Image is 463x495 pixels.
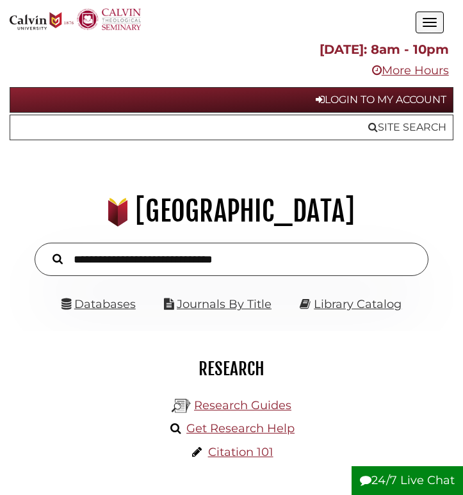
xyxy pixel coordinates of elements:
[372,63,449,77] a: More Hours
[10,87,453,113] a: Login to My Account
[46,250,69,266] button: Search
[10,115,453,140] a: Site Search
[186,421,295,435] a: Get Research Help
[208,445,273,459] a: Citation 101
[172,396,191,416] img: Hekman Library Logo
[77,8,141,30] img: Calvin Theological Seminary
[14,38,449,61] p: [DATE]: 8am - 10pm
[194,398,291,412] a: Research Guides
[177,297,272,311] a: Journals By Title
[17,194,446,229] h1: [GEOGRAPHIC_DATA]
[61,297,136,311] a: Databases
[53,254,63,265] i: Search
[314,297,402,311] a: Library Catalog
[19,358,444,380] h2: Research
[416,12,444,33] button: Open the menu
